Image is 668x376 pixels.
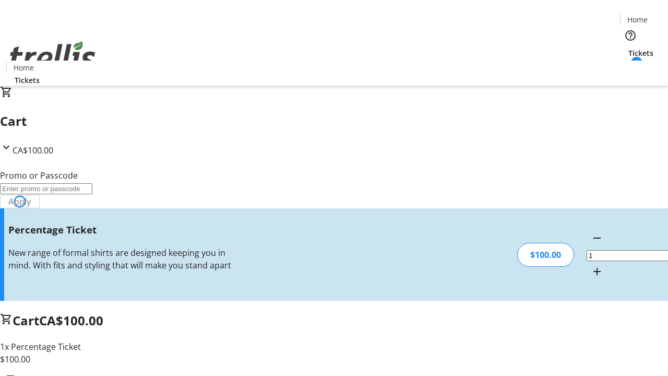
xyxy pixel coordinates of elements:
button: Decrement by one [587,228,607,249]
button: Increment by one [587,261,607,282]
span: CA$100.00 [39,312,103,329]
h3: Percentage Ticket [8,222,236,237]
a: Tickets [620,48,662,58]
div: New range of formal shirts are designed keeping you in mind. With fits and styling that will make... [8,246,236,272]
div: $100.00 [517,243,574,267]
a: Home [621,14,654,25]
button: Cart [620,58,641,79]
a: Home [7,62,40,73]
span: Home [14,62,34,73]
span: Tickets [15,75,40,86]
a: Tickets [6,75,48,86]
span: Home [627,14,648,25]
button: Help [620,25,641,46]
span: Tickets [628,48,653,58]
span: CA$100.00 [13,145,53,156]
img: Orient E2E Organization zKkD3OFfxE's Logo [6,30,99,82]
